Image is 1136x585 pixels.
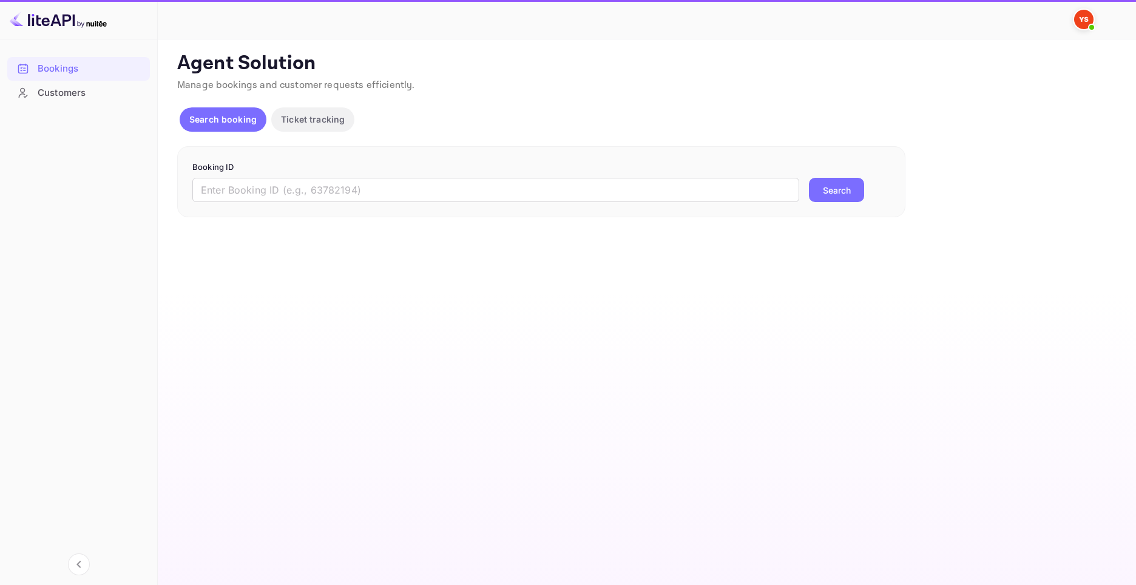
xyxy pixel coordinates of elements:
[1074,10,1094,29] img: Yandex Support
[38,62,144,76] div: Bookings
[809,178,864,202] button: Search
[68,553,90,575] button: Collapse navigation
[177,79,415,92] span: Manage bookings and customer requests efficiently.
[177,52,1114,76] p: Agent Solution
[10,10,107,29] img: LiteAPI logo
[192,178,799,202] input: Enter Booking ID (e.g., 63782194)
[281,113,345,126] p: Ticket tracking
[7,57,150,81] div: Bookings
[7,81,150,104] a: Customers
[7,57,150,79] a: Bookings
[7,81,150,105] div: Customers
[38,86,144,100] div: Customers
[189,113,257,126] p: Search booking
[192,161,890,174] p: Booking ID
